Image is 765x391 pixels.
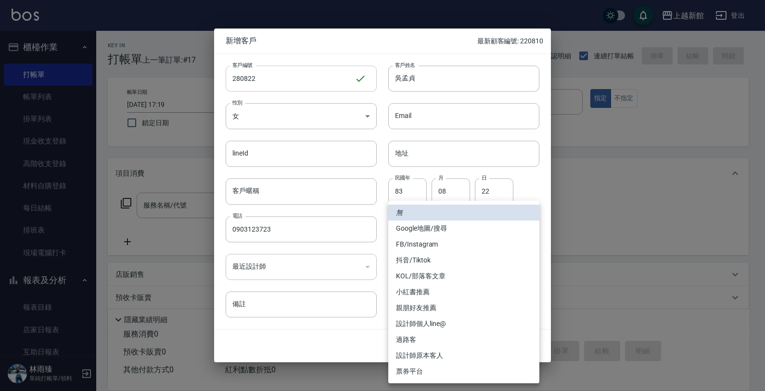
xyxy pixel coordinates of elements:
[388,284,539,300] li: 小紅書推薦
[388,316,539,332] li: 設計師個人line@
[388,268,539,284] li: KOL/部落客文章
[388,364,539,379] li: 票券平台
[388,300,539,316] li: 親朋好友推薦
[388,348,539,364] li: 設計師原本客人
[388,221,539,236] li: Google地圖/搜尋
[388,252,539,268] li: 抖音/Tiktok
[396,208,403,218] em: 無
[388,236,539,252] li: FB/Instagram
[388,332,539,348] li: 過路客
